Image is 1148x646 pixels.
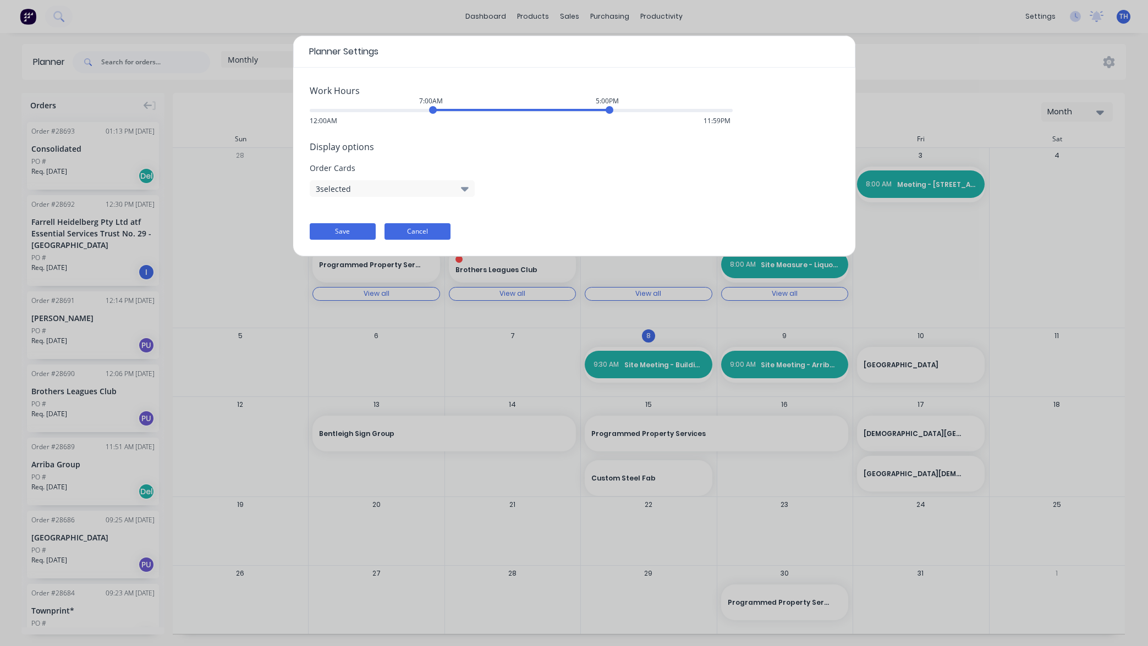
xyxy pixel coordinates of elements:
button: 3selected [310,180,475,197]
div: 5:00PM [596,96,619,106]
span: Work Hours [310,84,839,97]
span: Display options [310,140,839,153]
div: 7:00AM [419,96,443,106]
button: Cancel [385,223,451,240]
span: 12:00AM [310,116,337,126]
span: 11:59PM [704,116,730,126]
span: Planner Settings [309,45,378,58]
span: Order Cards [310,162,839,174]
button: Save [310,223,376,240]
